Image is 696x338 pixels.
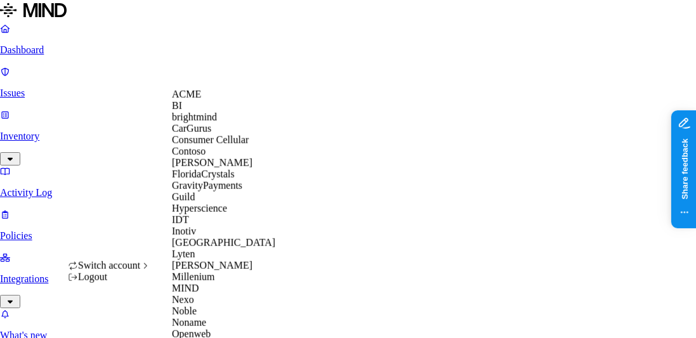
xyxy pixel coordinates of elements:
[68,271,150,283] div: Logout
[172,237,275,248] span: [GEOGRAPHIC_DATA]
[172,112,217,122] span: brightmind
[172,283,199,294] span: MIND
[172,89,201,100] span: ACME
[172,249,195,259] span: Lyten
[172,169,235,179] span: FloridaCrystals
[172,157,253,168] span: [PERSON_NAME]
[172,180,242,191] span: GravityPayments
[172,260,253,271] span: [PERSON_NAME]
[172,123,211,134] span: CarGurus
[172,317,206,328] span: Noname
[172,192,195,202] span: Guild
[172,100,182,111] span: BI
[172,134,249,145] span: Consumer Cellular
[172,203,227,214] span: Hyperscience
[172,306,197,316] span: Noble
[172,271,215,282] span: Millenium
[172,226,196,237] span: Inotiv
[172,294,194,305] span: Nexo
[172,214,189,225] span: IDT
[78,260,140,271] span: Switch account
[172,146,206,157] span: Contoso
